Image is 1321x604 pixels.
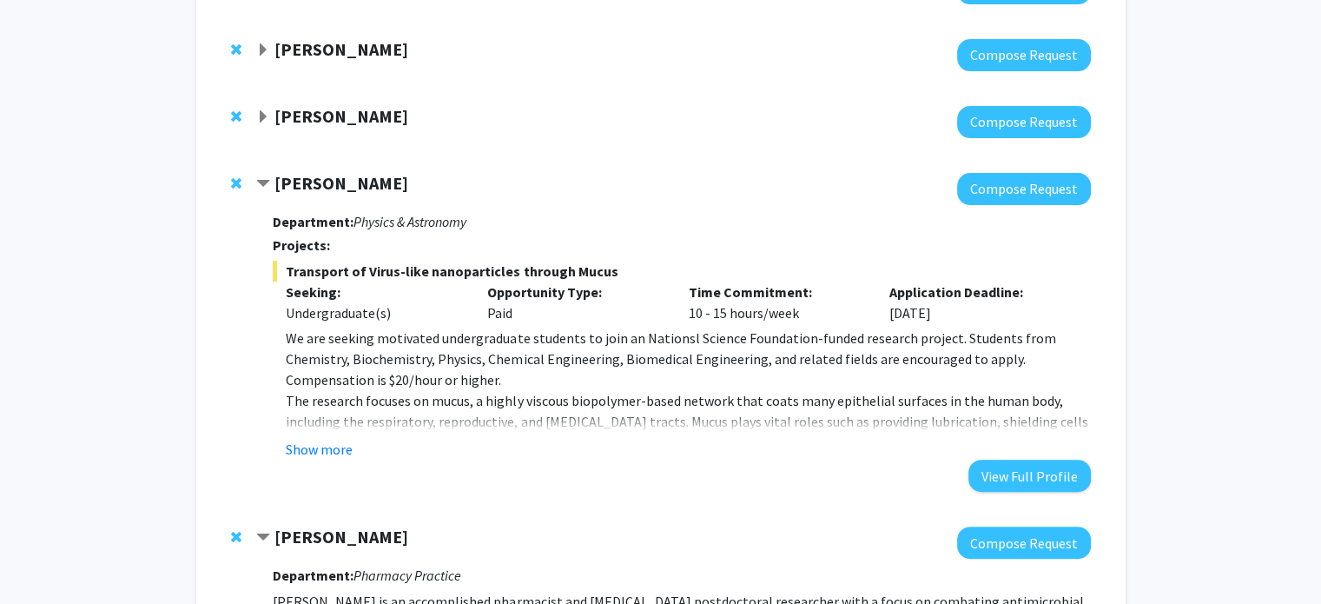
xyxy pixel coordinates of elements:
[231,43,241,56] span: Remove Julie Gleason-Comstock from bookmarks
[256,110,270,124] span: Expand Sean McCormick Bookmark
[13,526,74,591] iframe: Chat
[273,213,353,230] strong: Department:
[286,328,1090,390] p: We are seeking motivated undergraduate students to join an Nationsl Science Foundation-funded res...
[474,282,676,323] div: Paid
[876,282,1078,323] div: [DATE]
[274,526,408,548] strong: [PERSON_NAME]
[353,567,461,584] i: Pharmacy Practice
[286,302,461,323] div: Undergraduate(s)
[487,282,663,302] p: Opportunity Type:
[968,460,1091,492] button: View Full Profile
[273,261,1090,282] span: Transport of Virus-like nanoparticles through Mucus
[957,173,1091,205] button: Compose Request to Ashis Mukhopadhyay
[957,527,1091,559] button: Compose Request to Callan Bleick
[273,236,330,254] strong: Projects:
[231,530,241,544] span: Remove Callan Bleick from bookmarks
[286,282,461,302] p: Seeking:
[256,177,270,191] span: Contract Ashis Mukhopadhyay Bookmark
[231,176,241,190] span: Remove Ashis Mukhopadhyay from bookmarks
[231,110,241,123] span: Remove Sean McCormick from bookmarks
[273,567,353,584] strong: Department:
[256,43,270,57] span: Expand Julie Gleason-Comstock Bookmark
[274,172,408,194] strong: [PERSON_NAME]
[675,282,876,323] div: 10 - 15 hours/week
[286,390,1090,536] p: The research focuses on mucus, a highly viscous biopolymer-based network that coats many epitheli...
[889,282,1065,302] p: Application Deadline:
[274,105,408,127] strong: [PERSON_NAME]
[688,282,863,302] p: Time Commitment:
[256,531,270,545] span: Contract Callan Bleick Bookmark
[274,38,408,60] strong: [PERSON_NAME]
[957,106,1091,138] button: Compose Request to Sean McCormick
[353,213,466,230] i: Physics & Astronomy
[286,439,353,460] button: Show more
[957,39,1091,71] button: Compose Request to Julie Gleason-Comstock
